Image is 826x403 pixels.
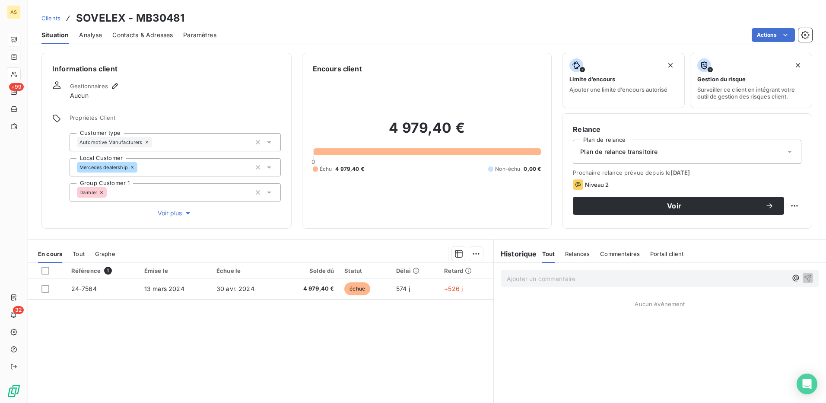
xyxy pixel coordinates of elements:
[137,163,144,171] input: Ajouter une valeur
[79,190,97,195] span: Daimler
[494,249,537,259] h6: Historique
[107,189,114,196] input: Ajouter une valeur
[41,15,60,22] span: Clients
[573,197,784,215] button: Voir
[697,76,746,83] span: Gestion du risque
[752,28,795,42] button: Actions
[580,147,658,156] span: Plan de relance transitoire
[344,267,386,274] div: Statut
[344,282,370,295] span: échue
[396,285,410,292] span: 574 j
[313,119,541,145] h2: 4 979,40 €
[335,165,364,173] span: 4 979,40 €
[565,250,590,257] span: Relances
[444,267,488,274] div: Retard
[313,64,362,74] h6: Encours client
[13,306,24,314] span: 32
[7,5,21,19] div: AS
[7,384,21,398] img: Logo LeanPay
[73,250,85,257] span: Tout
[41,31,69,39] span: Situation
[144,267,206,274] div: Émise le
[216,285,254,292] span: 30 avr. 2024
[569,86,667,93] span: Ajouter une limite d’encours autorisé
[797,374,817,394] div: Open Intercom Messenger
[562,53,684,108] button: Limite d’encoursAjouter une limite d’encours autorisé
[320,165,332,173] span: Échu
[9,83,24,91] span: +99
[524,165,541,173] span: 0,00 €
[311,158,315,165] span: 0
[70,208,281,218] button: Voir plus
[71,267,134,275] div: Référence
[79,31,102,39] span: Analyse
[71,285,97,292] span: 24-7564
[79,165,128,170] span: Mercedes dealership
[583,202,765,209] span: Voir
[573,124,801,134] h6: Relance
[396,267,434,274] div: Délai
[95,250,115,257] span: Graphe
[690,53,812,108] button: Gestion du risqueSurveiller ce client en intégrant votre outil de gestion des risques client.
[216,267,275,274] div: Échue le
[104,267,112,275] span: 1
[697,86,805,100] span: Surveiller ce client en intégrant votre outil de gestion des risques client.
[635,301,685,307] span: Aucun évènement
[52,64,281,74] h6: Informations client
[670,169,690,176] span: [DATE]
[70,83,108,90] span: Gestionnaires
[286,267,334,274] div: Solde dû
[573,169,801,176] span: Prochaine relance prévue depuis le
[152,138,159,146] input: Ajouter une valeur
[41,14,60,22] a: Clients
[495,165,520,173] span: Non-échu
[183,31,216,39] span: Paramètres
[569,76,615,83] span: Limite d’encours
[70,91,89,100] span: Aucun
[38,250,62,257] span: En cours
[79,140,143,145] span: Automotive Manufacturers
[112,31,173,39] span: Contacts & Adresses
[542,250,555,257] span: Tout
[158,209,192,217] span: Voir plus
[600,250,640,257] span: Commentaires
[650,250,683,257] span: Portail client
[76,10,185,26] h3: SOVELEX - MB30481
[70,114,281,126] span: Propriétés Client
[444,285,463,292] span: +526 j
[286,285,334,293] span: 4 979,40 €
[585,181,609,188] span: Niveau 2
[144,285,184,292] span: 13 mars 2024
